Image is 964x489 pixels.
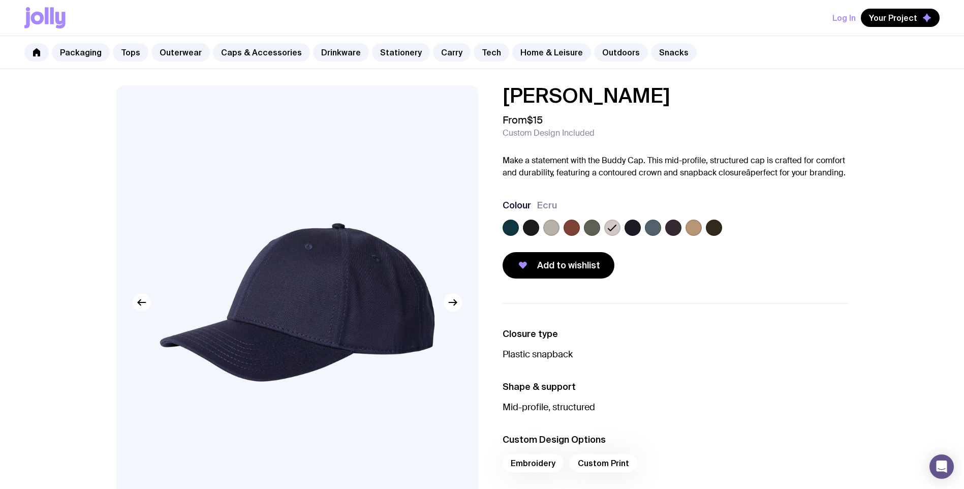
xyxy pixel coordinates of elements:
a: Tops [113,43,148,62]
h3: Colour [503,199,531,211]
p: Mid-profile, structured [503,401,848,413]
a: Outerwear [151,43,210,62]
a: Caps & Accessories [213,43,310,62]
p: Make a statement with the Buddy Cap. This mid-profile, structured cap is crafted for comfort and ... [503,155,848,179]
span: From [503,114,543,126]
a: Stationery [372,43,430,62]
span: Custom Design Included [503,128,595,138]
h3: Shape & support [503,381,848,393]
a: Home & Leisure [512,43,591,62]
a: Outdoors [594,43,648,62]
button: Add to wishlist [503,252,614,279]
button: Your Project [861,9,940,27]
a: Packaging [52,43,110,62]
span: Ecru [537,199,557,211]
a: Carry [433,43,471,62]
p: Plastic snapback [503,348,848,360]
h3: Closure type [503,328,848,340]
button: Log In [832,9,856,27]
a: Tech [474,43,509,62]
h3: Custom Design Options [503,434,848,446]
span: Your Project [869,13,917,23]
span: Add to wishlist [537,259,600,271]
a: Drinkware [313,43,369,62]
a: Snacks [651,43,697,62]
h1: [PERSON_NAME] [503,85,848,106]
span: $15 [527,113,543,127]
div: Open Intercom Messenger [929,454,954,479]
